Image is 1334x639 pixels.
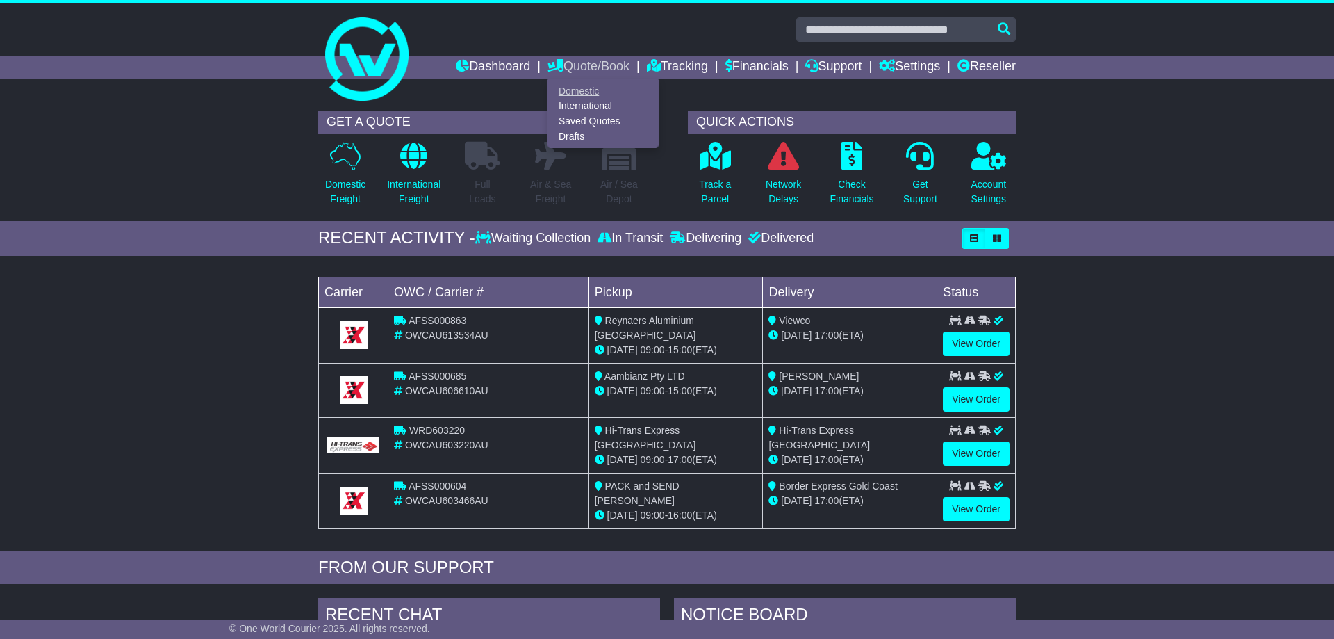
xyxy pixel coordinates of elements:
td: Delivery [763,277,937,307]
p: Domestic Freight [325,177,365,207]
td: Status [937,277,1016,307]
span: 15:00 [668,385,692,396]
a: Quote/Book [547,56,629,79]
div: NOTICE BOARD [674,598,1016,636]
td: Carrier [319,277,388,307]
a: International [548,99,658,114]
span: Aambianz Pty LTD [604,371,685,382]
div: Quote/Book [547,79,659,148]
div: (ETA) [768,453,931,467]
a: Reseller [957,56,1016,79]
span: PACK and SEND [PERSON_NAME] [595,480,680,506]
a: View Order [943,332,1010,356]
span: AFSS000863 [409,315,466,326]
span: 09:00 [641,344,665,355]
a: Support [805,56,862,79]
p: Full Loads [465,177,500,207]
span: AFSS000604 [409,480,466,492]
img: GetCarrierServiceLogo [340,321,368,349]
p: Network Delays [766,177,801,207]
a: InternationalFreight [386,141,441,214]
span: 17:00 [814,385,839,396]
a: AccountSettings [971,141,1007,214]
a: View Order [943,497,1010,521]
a: View Order [943,387,1010,412]
td: Pickup [588,277,763,307]
a: Domestic [548,83,658,99]
span: Reynaers Aluminium [GEOGRAPHIC_DATA] [595,315,696,341]
span: AFSS000685 [409,371,466,382]
span: OWCAU606610AU [405,385,488,396]
a: DomesticFreight [324,141,366,214]
img: GetCarrierServiceLogo [327,437,379,453]
a: Settings [879,56,940,79]
div: QUICK ACTIONS [688,111,1016,134]
span: Hi-Trans Express [GEOGRAPHIC_DATA] [768,425,870,451]
p: Air / Sea Depot [600,177,638,207]
img: GetCarrierServiceLogo [340,376,368,404]
p: International Freight [387,177,440,207]
div: (ETA) [768,384,931,398]
span: [DATE] [607,510,638,521]
div: Delivered [745,231,814,246]
span: [DATE] [607,344,638,355]
a: CheckFinancials [830,141,875,214]
span: [DATE] [781,385,812,396]
a: GetSupport [903,141,938,214]
p: Check Financials [830,177,874,207]
a: Financials [725,56,789,79]
span: [DATE] [781,495,812,506]
span: [DATE] [607,385,638,396]
a: Drafts [548,129,658,144]
a: View Order [943,442,1010,466]
div: RECENT ACTIVITY - [318,228,475,248]
span: © One World Courier 2025. All rights reserved. [229,623,430,634]
a: NetworkDelays [765,141,802,214]
div: - (ETA) [595,343,757,357]
span: 09:00 [641,385,665,396]
span: [DATE] [607,454,638,465]
div: (ETA) [768,494,931,508]
div: Delivering [666,231,745,246]
p: Get Support [903,177,937,207]
span: 17:00 [814,495,839,506]
p: Air & Sea Freight [530,177,571,207]
div: FROM OUR SUPPORT [318,558,1016,578]
span: OWCAU603466AU [405,495,488,506]
span: Border Express Gold Coast [779,480,897,492]
a: Saved Quotes [548,114,658,129]
img: GetCarrierServiceLogo [340,487,368,515]
span: 09:00 [641,454,665,465]
td: OWC / Carrier # [388,277,589,307]
p: Account Settings [971,177,1007,207]
span: [PERSON_NAME] [779,371,859,382]
div: (ETA) [768,328,931,343]
a: Dashboard [456,56,530,79]
span: 17:00 [814,330,839,341]
div: - (ETA) [595,384,757,398]
span: Hi-Trans Express [GEOGRAPHIC_DATA] [595,425,696,451]
div: In Transit [594,231,666,246]
span: 09:00 [641,510,665,521]
div: Waiting Collection [475,231,594,246]
span: [DATE] [781,330,812,341]
span: 15:00 [668,344,692,355]
span: [DATE] [781,454,812,465]
span: 17:00 [814,454,839,465]
a: Tracking [647,56,708,79]
span: 16:00 [668,510,692,521]
span: Viewco [779,315,810,326]
div: - (ETA) [595,453,757,467]
div: - (ETA) [595,508,757,523]
span: OWCAU603220AU [405,439,488,451]
span: WRD603220 [409,425,465,436]
a: Track aParcel [698,141,732,214]
span: OWCAU613534AU [405,330,488,341]
span: 17:00 [668,454,692,465]
div: RECENT CHAT [318,598,660,636]
div: GET A QUOTE [318,111,646,134]
p: Track a Parcel [699,177,731,207]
